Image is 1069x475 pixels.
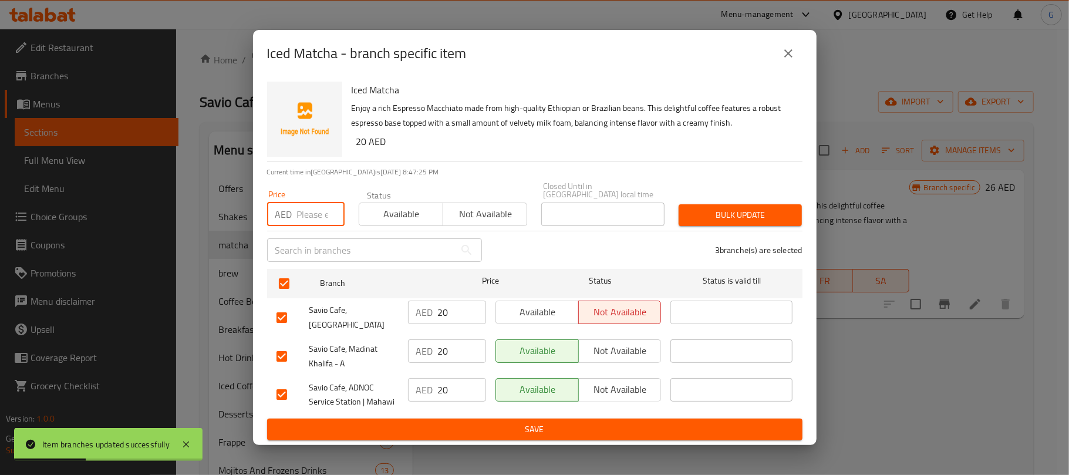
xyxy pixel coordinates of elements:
[584,342,657,359] span: Not available
[578,301,662,324] button: Not available
[356,133,793,150] h6: 20 AED
[352,82,793,98] h6: Iced Matcha
[297,203,345,226] input: Please enter price
[267,238,455,262] input: Search in branches
[359,203,443,226] button: Available
[320,276,442,291] span: Branch
[495,339,579,363] button: Available
[267,167,802,177] p: Current time in [GEOGRAPHIC_DATA] is [DATE] 8:47:25 PM
[715,244,802,256] p: 3 branche(s) are selected
[309,380,399,410] span: Savio Cafe, ADNOC Service Station | Mahawi
[451,274,530,288] span: Price
[539,274,661,288] span: Status
[416,383,433,397] p: AED
[448,206,522,223] span: Not available
[679,204,802,226] button: Bulk update
[584,381,657,398] span: Not available
[495,378,579,402] button: Available
[309,342,399,371] span: Savio Cafe, Madinat Khalifa - A
[416,344,433,358] p: AED
[584,304,657,321] span: Not available
[495,301,579,324] button: Available
[501,381,574,398] span: Available
[443,203,527,226] button: Not available
[578,378,662,402] button: Not available
[670,274,793,288] span: Status is valid till
[438,339,486,363] input: Please enter price
[364,206,439,223] span: Available
[578,339,662,363] button: Not available
[438,378,486,402] input: Please enter price
[309,303,399,332] span: Savio Cafe, [GEOGRAPHIC_DATA]
[438,301,486,324] input: Please enter price
[352,101,793,130] p: Enjoy a rich Espresso Macchiato made from high-quality Ethiopian or Brazilian beans. This delight...
[267,44,467,63] h2: Iced Matcha - branch specific item
[688,208,793,223] span: Bulk update
[42,438,170,451] div: Item branches updated successfully
[501,342,574,359] span: Available
[275,207,292,221] p: AED
[267,419,802,440] button: Save
[501,304,574,321] span: Available
[267,82,342,157] img: Iced Matcha
[774,39,802,68] button: close
[416,305,433,319] p: AED
[276,422,793,437] span: Save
